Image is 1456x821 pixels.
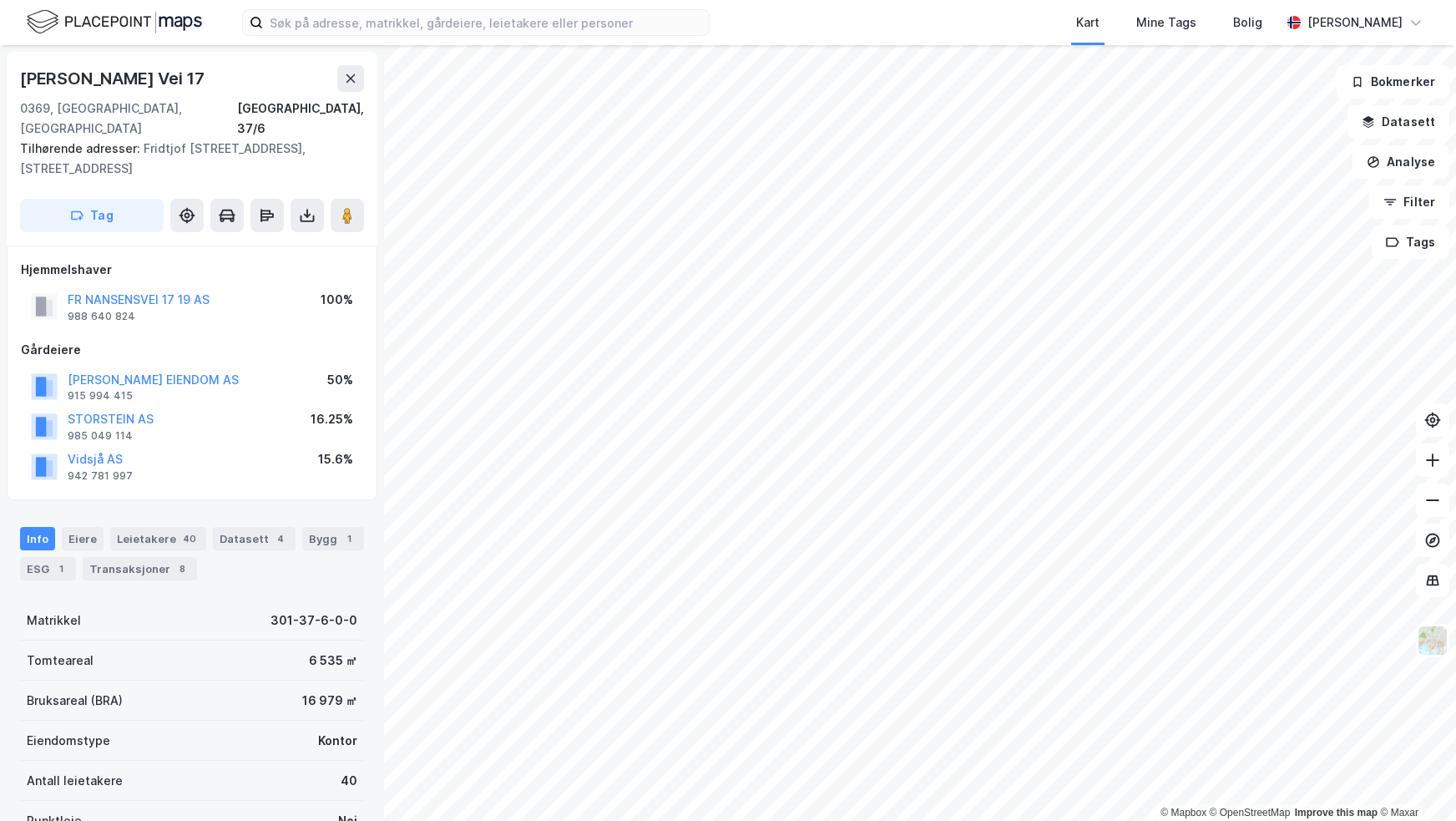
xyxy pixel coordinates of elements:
div: Mine Tags [1136,13,1196,33]
div: 16 979 ㎡ [302,691,357,711]
div: 4 [272,530,289,547]
div: Tomteareal [27,651,94,671]
div: Hjemmelshaver [21,260,363,280]
div: Transaksjoner [83,557,197,580]
div: 988 640 824 [68,310,135,323]
div: Bolig [1233,13,1262,33]
div: Fridtjof [STREET_ADDRESS], [STREET_ADDRESS] [20,139,351,179]
div: 0369, [GEOGRAPHIC_DATA], [GEOGRAPHIC_DATA] [20,99,237,139]
div: Eiendomstype [27,731,110,751]
div: 100% [321,290,353,310]
div: Datasett [213,527,296,550]
button: Tag [20,199,164,232]
button: Bokmerker [1337,65,1449,99]
div: 942 781 997 [68,469,133,483]
div: Bygg [302,527,364,550]
button: Datasett [1347,105,1449,139]
div: 985 049 114 [68,429,133,443]
a: OpenStreetMap [1210,807,1291,818]
a: Mapbox [1160,807,1206,818]
div: ESG [20,557,76,580]
div: 1 [341,530,357,547]
div: 301-37-6-0-0 [270,611,357,631]
div: 1 [53,560,69,577]
div: 6 535 ㎡ [309,651,357,671]
iframe: Chat Widget [1373,741,1456,821]
div: Matrikkel [27,611,81,631]
div: [PERSON_NAME] Vei 17 [20,65,208,92]
div: Kart [1076,13,1100,33]
div: [PERSON_NAME] [1307,13,1403,33]
button: Analyse [1352,145,1449,179]
span: Tilhørende adresser: [20,141,144,155]
div: 8 [174,560,190,577]
div: [GEOGRAPHIC_DATA], 37/6 [237,99,364,139]
div: Kontor [318,731,357,751]
button: Filter [1369,185,1449,219]
input: Søk på adresse, matrikkel, gårdeiere, leietakere eller personer [263,10,709,35]
div: 915 994 415 [68,389,133,403]
div: Info [20,527,55,550]
div: Antall leietakere [27,771,123,791]
div: Leietakere [110,527,206,550]
div: 40 [179,530,200,547]
div: Bruksareal (BRA) [27,691,123,711]
a: Improve this map [1295,807,1378,818]
img: logo.f888ab2527a4732fd821a326f86c7f29.svg [27,8,202,37]
div: Kontrollprogram for chat [1373,741,1456,821]
div: 40 [341,771,357,791]
button: Tags [1372,226,1449,259]
div: Gårdeiere [21,340,363,360]
div: 50% [327,370,353,390]
div: Eiere [62,527,104,550]
img: Z [1417,625,1448,656]
div: 16.25% [311,409,353,429]
div: 15.6% [318,449,353,469]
